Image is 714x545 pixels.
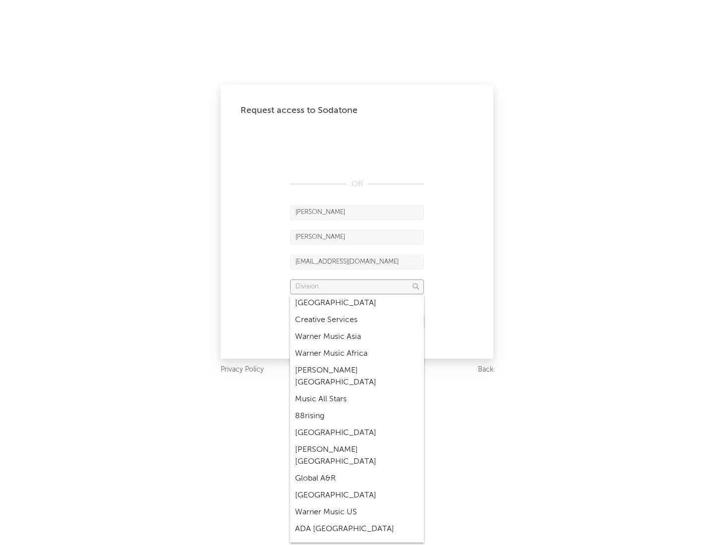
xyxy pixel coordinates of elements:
[290,504,424,521] div: Warner Music US
[290,362,424,391] div: [PERSON_NAME] [GEOGRAPHIC_DATA]
[290,470,424,487] div: Global A&R
[290,295,424,312] div: [GEOGRAPHIC_DATA]
[290,408,424,425] div: 88rising
[290,279,424,294] input: Division
[290,328,424,345] div: Warner Music Asia
[290,425,424,441] div: [GEOGRAPHIC_DATA]
[290,391,424,408] div: Music All Stars
[290,178,424,190] div: OR
[290,487,424,504] div: [GEOGRAPHIC_DATA]
[290,345,424,362] div: Warner Music Africa
[240,105,474,116] div: Request access to Sodatone
[290,205,424,220] input: First Name
[290,230,424,245] input: Last Name
[478,364,493,376] a: Back
[221,364,264,376] a: Privacy Policy
[290,441,424,470] div: [PERSON_NAME] [GEOGRAPHIC_DATA]
[290,312,424,328] div: Creative Services
[290,255,424,270] input: Email
[290,521,424,538] div: ADA [GEOGRAPHIC_DATA]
